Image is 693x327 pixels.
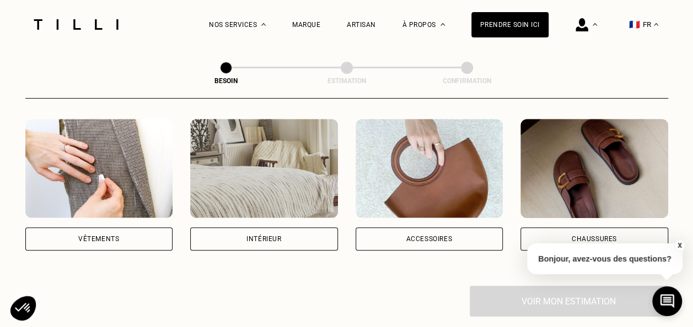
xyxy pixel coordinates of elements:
img: Menu déroulant à propos [440,23,445,26]
span: 🇫🇷 [629,19,640,30]
img: Menu déroulant [261,23,266,26]
div: Estimation [292,77,402,85]
div: Intérieur [246,236,281,242]
div: Besoin [171,77,281,85]
img: Chaussures [520,119,668,218]
a: Artisan [347,21,376,29]
div: Confirmation [412,77,522,85]
img: Logo du service de couturière Tilli [30,19,122,30]
img: menu déroulant [654,23,658,26]
div: Accessoires [406,236,452,242]
img: Vêtements [25,119,173,218]
a: Marque [292,21,320,29]
img: Accessoires [356,119,503,218]
a: Prendre soin ici [471,12,549,37]
img: Menu déroulant [593,23,597,26]
img: Intérieur [190,119,338,218]
div: Vêtements [78,236,119,242]
p: Bonjour, avez-vous des questions? [527,243,683,274]
img: icône connexion [576,18,588,31]
button: X [674,239,685,252]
